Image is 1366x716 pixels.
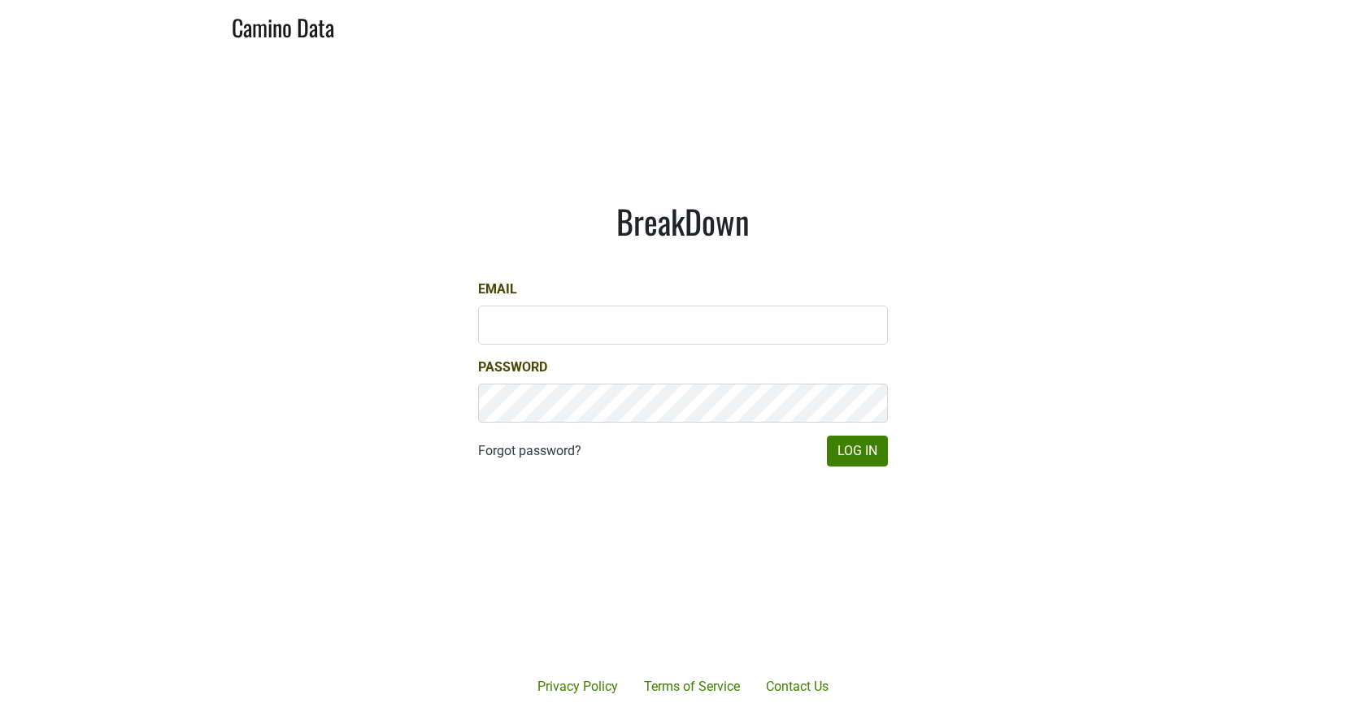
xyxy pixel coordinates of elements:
[478,280,517,299] label: Email
[524,670,631,703] a: Privacy Policy
[478,202,888,241] h1: BreakDown
[232,7,334,45] a: Camino Data
[827,436,888,466] button: Log In
[478,358,547,377] label: Password
[478,441,581,461] a: Forgot password?
[631,670,753,703] a: Terms of Service
[753,670,842,703] a: Contact Us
